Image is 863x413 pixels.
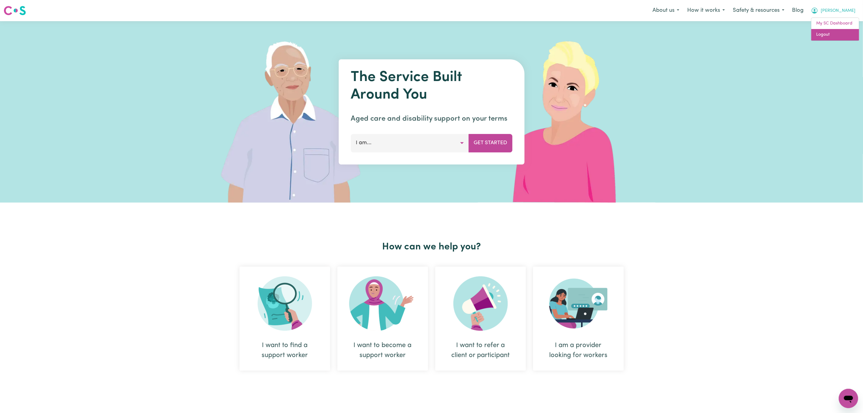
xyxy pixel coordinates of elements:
[351,134,469,152] button: I am...
[352,340,414,360] div: I want to become a support worker
[236,241,627,253] h2: How can we help you?
[811,18,859,41] div: My Account
[450,340,511,360] div: I want to refer a client or participant
[435,267,526,371] div: I want to refer a client or participant
[351,69,512,104] h1: The Service Built Around You
[839,389,858,408] iframe: Button to launch messaging window, conversation in progress
[821,8,855,14] span: [PERSON_NAME]
[351,113,512,124] p: Aged care and disability support on your terms
[254,340,316,360] div: I want to find a support worker
[549,276,608,331] img: Provider
[240,267,330,371] div: I want to find a support worker
[4,5,26,16] img: Careseekers logo
[548,340,609,360] div: I am a provider looking for workers
[533,267,624,371] div: I am a provider looking for workers
[453,276,508,331] img: Refer
[337,267,428,371] div: I want to become a support worker
[349,276,416,331] img: Become Worker
[4,4,26,18] a: Careseekers logo
[788,4,807,17] a: Blog
[807,4,859,17] button: My Account
[649,4,683,17] button: About us
[729,4,788,17] button: Safety & resources
[258,276,312,331] img: Search
[683,4,729,17] button: How it works
[811,29,859,41] a: Logout
[811,18,859,29] a: My SC Dashboard
[469,134,512,152] button: Get Started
